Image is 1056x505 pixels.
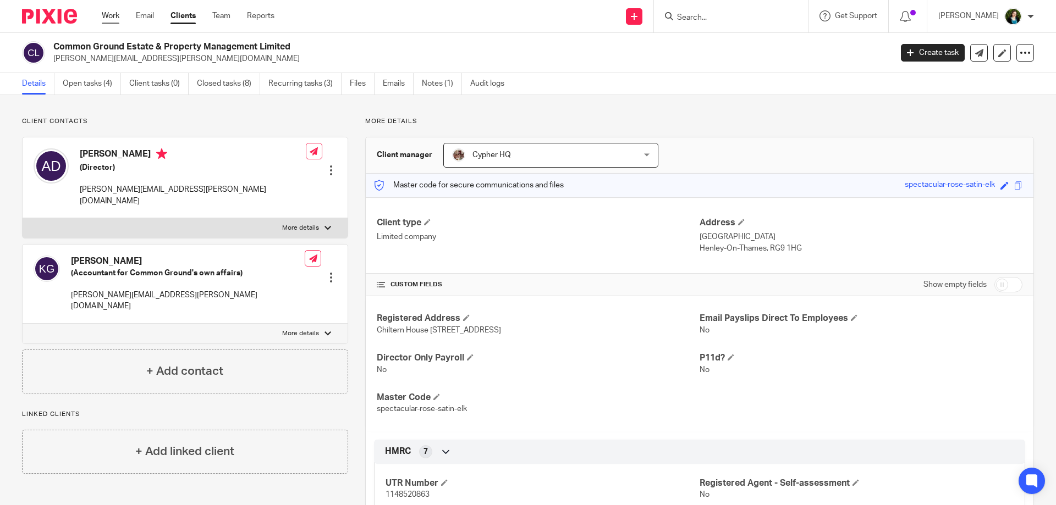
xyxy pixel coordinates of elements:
[700,231,1022,242] p: [GEOGRAPHIC_DATA]
[377,392,700,403] h4: Master Code
[34,256,60,282] img: svg%3E
[377,149,432,160] h3: Client manager
[700,491,710,498] span: No
[135,443,234,460] h4: + Add linked client
[377,217,700,229] h4: Client type
[422,73,462,95] a: Notes (1)
[71,290,305,312] p: [PERSON_NAME][EMAIL_ADDRESS][PERSON_NAME][DOMAIN_NAME]
[268,73,342,95] a: Recurring tasks (3)
[53,41,718,53] h2: Common Ground Estate & Property Management Limited
[63,73,121,95] a: Open tasks (4)
[377,280,700,289] h4: CUSTOM FIELDS
[146,363,223,380] h4: + Add contact
[71,268,305,279] h5: (Accountant for Common Ground's own affairs)
[424,446,428,457] span: 7
[377,352,700,364] h4: Director Only Payroll
[470,73,513,95] a: Audit logs
[377,313,700,324] h4: Registered Address
[905,179,995,192] div: spectacular-rose-satin-elk
[136,10,154,21] a: Email
[923,279,987,290] label: Show empty fields
[700,217,1022,229] h4: Address
[22,41,45,64] img: svg%3E
[1004,8,1022,25] img: hq-XkjtJ.jpeg
[156,148,167,159] i: Primary
[80,162,306,173] h5: (Director)
[676,13,775,23] input: Search
[700,478,1014,489] h4: Registered Agent - Self-assessment
[53,53,884,64] p: [PERSON_NAME][EMAIL_ADDRESS][PERSON_NAME][DOMAIN_NAME]
[282,329,319,338] p: More details
[700,366,710,374] span: No
[374,180,564,191] p: Master code for secure communications and files
[34,148,69,184] img: svg%3E
[472,151,511,159] span: Cypher HQ
[71,256,305,267] h4: [PERSON_NAME]
[170,10,196,21] a: Clients
[700,352,1022,364] h4: P11d?
[377,326,501,334] span: Chiltern House [STREET_ADDRESS]
[386,491,430,498] span: 1148520863
[22,9,77,24] img: Pixie
[22,73,54,95] a: Details
[383,73,414,95] a: Emails
[386,478,700,489] h4: UTR Number
[452,148,465,162] img: A9EA1D9F-5CC4-4D49-85F1-B1749FAF3577.jpeg
[102,10,119,21] a: Work
[129,73,189,95] a: Client tasks (0)
[385,446,411,457] span: HMRC
[80,184,306,207] p: [PERSON_NAME][EMAIL_ADDRESS][PERSON_NAME][DOMAIN_NAME]
[365,117,1034,126] p: More details
[212,10,230,21] a: Team
[377,366,387,374] span: No
[22,410,348,419] p: Linked clients
[700,243,1022,254] p: Henley-On-Thames, RG9 1HG
[700,313,1022,324] h4: Email Payslips Direct To Employees
[835,12,877,20] span: Get Support
[282,224,319,232] p: More details
[350,73,375,95] a: Files
[377,405,467,413] span: spectacular-rose-satin-elk
[700,326,710,334] span: No
[22,117,348,126] p: Client contacts
[901,44,965,62] a: Create task
[247,10,274,21] a: Reports
[938,10,999,21] p: [PERSON_NAME]
[80,148,306,162] h4: [PERSON_NAME]
[377,231,700,242] p: Limited company
[197,73,260,95] a: Closed tasks (8)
